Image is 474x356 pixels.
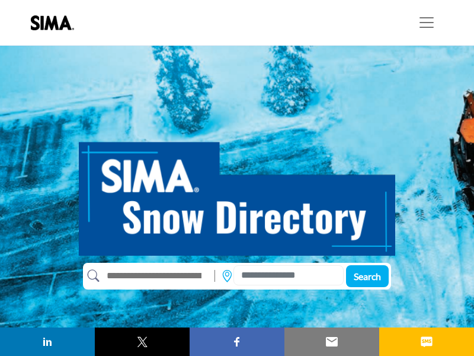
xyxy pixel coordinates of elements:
[212,267,218,285] img: Rectangle%203585.svg
[354,271,381,282] span: Search
[135,335,149,349] img: twitter sharing button
[230,335,244,349] img: facebook sharing button
[410,11,443,34] button: Toggle navigation
[419,335,434,349] img: sms sharing button
[79,129,395,256] img: SIMA Snow Directory
[31,15,80,30] img: Site Logo
[325,335,339,349] img: email sharing button
[346,265,389,287] button: Search
[40,335,55,349] img: linkedin sharing button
